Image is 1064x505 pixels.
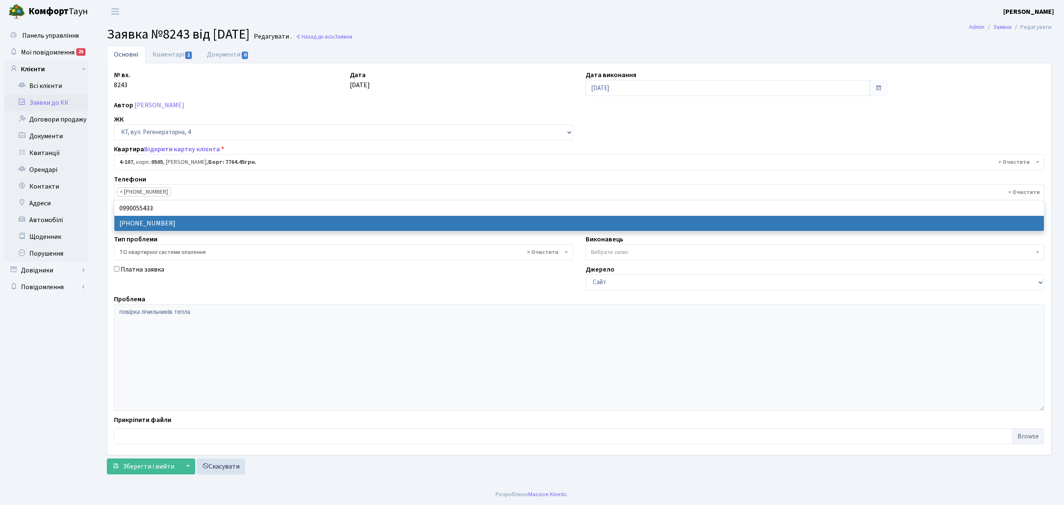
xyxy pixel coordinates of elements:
b: 4-107 [119,158,133,166]
button: Зберегти і вийти [107,458,180,474]
a: [PERSON_NAME] [1003,7,1054,17]
li: 097-422-60-54 [117,187,171,197]
span: Видалити всі елементи [998,158,1030,166]
a: Скасувати [196,458,245,474]
a: Довідники [4,262,88,279]
div: Розроблено . [496,490,568,499]
div: 25 [76,48,85,56]
li: 0990055433 [114,201,1043,216]
a: Автомобілі [4,212,88,228]
span: Мої повідомлення [21,48,75,57]
label: Телефони [114,174,146,184]
nav: breadcrumb [956,18,1064,36]
span: × [120,188,123,196]
a: [PERSON_NAME] [134,101,184,110]
b: 0505 [151,158,163,166]
span: Панель управління [22,31,79,40]
a: Мої повідомлення25 [4,44,88,61]
span: Видалити всі елементи [1008,188,1040,197]
label: Дата виконання [586,70,636,80]
a: Орендарі [4,161,88,178]
img: logo.png [8,3,25,20]
label: Прикріпити файли [114,415,171,425]
span: Видалити всі елементи [527,248,558,256]
small: Редагувати . [252,33,292,41]
a: Порушення [4,245,88,262]
a: Документи [200,46,256,63]
a: Admin [969,23,984,31]
span: Вибрати запис [591,248,629,256]
a: Повідомлення [4,279,88,295]
span: 0 [242,52,248,59]
li: Редагувати [1012,23,1051,32]
button: Переключити навігацію [105,5,126,18]
a: Квитанції [4,145,88,161]
a: Документи [4,128,88,145]
a: Адреси [4,195,88,212]
label: Квартира [114,144,224,154]
textarea: повірка лічильників тепла [114,304,1044,411]
span: <b>4-107</b>, корп.: <b>0505</b>, Руда Ольга Сергіївна, <b>Борг: 7764.45грн.</b> [119,158,1034,166]
div: 8243 [108,70,343,96]
span: Заявка №8243 від [DATE] [107,25,250,44]
a: Клієнти [4,61,88,78]
a: Massive Kinetic [528,490,567,499]
span: <b>4-107</b>, корп.: <b>0505</b>, Руда Ольга Сергіївна, <b>Борг: 7764.45грн.</b> [114,154,1044,170]
a: Заявки [993,23,1012,31]
span: Заявки [334,33,352,41]
label: Джерело [586,264,615,275]
label: Дата [350,70,366,80]
a: Контакти [4,178,88,195]
b: Борг: 7764.45грн. [208,158,256,166]
b: Комфорт [28,5,69,18]
b: [PERSON_NAME] [1003,7,1054,16]
a: Панель управління [4,27,88,44]
span: ТО квартирної системи опалення [114,244,573,260]
label: № вх. [114,70,130,80]
label: Виконавець [586,234,623,244]
div: [DATE] [343,70,579,96]
label: Проблема [114,294,145,304]
a: Відкрити картку клієнта [144,145,220,154]
a: Договори продажу [4,111,88,128]
span: 1 [185,52,192,59]
a: Всі клієнти [4,78,88,94]
a: Коментарі [145,46,200,63]
a: Щоденник [4,228,88,245]
span: ТО квартирної системи опалення [119,248,563,256]
a: Основні [107,46,145,63]
label: ЖК [114,114,124,124]
label: Тип проблеми [114,234,158,244]
a: Заявки до КК [4,94,88,111]
label: Автор [114,100,133,110]
span: Таун [28,5,88,19]
span: Зберегти і вийти [123,462,174,471]
li: [PHONE_NUMBER] [114,216,1043,231]
a: Назад до всіхЗаявки [296,33,352,41]
label: Платна заявка [121,264,164,275]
